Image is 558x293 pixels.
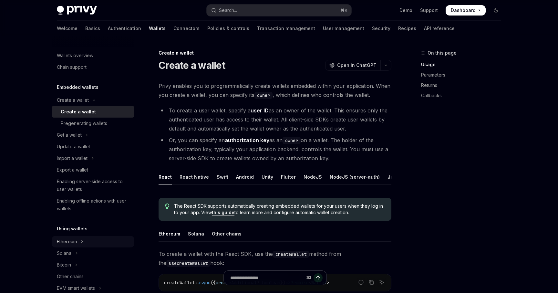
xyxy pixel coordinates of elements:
[387,169,399,184] div: Java
[57,96,89,104] div: Create a wallet
[52,164,134,176] a: Export a wallet
[254,92,273,99] code: owner
[283,137,301,144] code: owner
[174,203,385,216] span: The React SDK supports automatically creating embedded wallets for your users when they log in to...
[337,62,377,68] span: Open in ChatGPT
[57,21,77,36] a: Welcome
[165,204,170,209] svg: Tip
[212,226,242,241] div: Other chains
[57,284,95,292] div: EVM smart wallets
[341,8,347,13] span: ⌘ K
[330,169,380,184] div: NodeJS (server-auth)
[399,7,412,14] a: Demo
[52,271,134,282] a: Other chains
[159,106,391,133] li: To create a user wallet, specify a as an owner of the wallet. This ensures only the authenticated...
[52,152,134,164] button: Toggle Import a wallet section
[219,6,237,14] div: Search...
[257,21,315,36] a: Transaction management
[159,59,225,71] h1: Create a wallet
[61,120,107,127] div: Pregenerating wallets
[52,94,134,106] button: Toggle Create a wallet section
[166,260,210,267] code: useCreateWallet
[159,226,180,241] div: Ethereum
[52,176,134,195] a: Enabling server-side access to user wallets
[421,80,506,90] a: Returns
[61,108,96,116] div: Create a wallet
[251,107,269,114] strong: user ID
[57,197,130,213] div: Enabling offline actions with user wallets
[421,70,506,80] a: Parameters
[207,5,351,16] button: Open search
[428,49,457,57] span: On this page
[57,52,93,59] div: Wallets overview
[421,90,506,101] a: Callbacks
[52,195,134,215] a: Enabling offline actions with user wallets
[421,59,506,70] a: Usage
[323,21,364,36] a: User management
[57,249,71,257] div: Solana
[314,273,323,282] button: Send message
[159,249,391,267] span: To create a wallet with the React SDK, use the method from the hook:
[159,81,391,99] span: Privy enables you to programmatically create wallets embedded within your application. When you c...
[451,7,476,14] span: Dashboard
[325,60,380,71] button: Open in ChatGPT
[57,166,88,174] div: Export a wallet
[212,210,234,215] a: this guide
[52,236,134,247] button: Toggle Ethereum section
[57,6,97,15] img: dark logo
[424,21,455,36] a: API reference
[230,271,304,285] input: Ask a question...
[57,238,77,246] div: Ethereum
[57,63,87,71] div: Chain support
[52,61,134,73] a: Chain support
[52,106,134,118] a: Create a wallet
[446,5,486,16] a: Dashboard
[236,169,254,184] div: Android
[207,21,249,36] a: Policies & controls
[159,136,391,163] li: Or, you can specify an as an on a wallet. The holder of the authorization key, typically your app...
[180,169,209,184] div: React Native
[85,21,100,36] a: Basics
[173,21,200,36] a: Connectors
[398,21,416,36] a: Recipes
[159,169,172,184] div: React
[57,143,90,151] div: Update a wallet
[57,273,84,280] div: Other chains
[372,21,390,36] a: Security
[262,169,273,184] div: Unity
[57,154,88,162] div: Import a wallet
[52,259,134,271] button: Toggle Bitcoin section
[52,129,134,141] button: Toggle Get a wallet section
[52,118,134,129] a: Pregenerating wallets
[108,21,141,36] a: Authentication
[52,141,134,152] a: Update a wallet
[304,169,322,184] div: NodeJS
[57,225,88,233] h5: Using wallets
[188,226,204,241] div: Solana
[273,251,309,258] code: createWallet
[420,7,438,14] a: Support
[281,169,296,184] div: Flutter
[57,83,98,91] h5: Embedded wallets
[159,50,391,56] div: Create a wallet
[149,21,166,36] a: Wallets
[491,5,501,16] button: Toggle dark mode
[52,50,134,61] a: Wallets overview
[217,169,228,184] div: Swift
[225,137,269,143] strong: authorization key
[57,131,82,139] div: Get a wallet
[57,261,71,269] div: Bitcoin
[57,178,130,193] div: Enabling server-side access to user wallets
[52,247,134,259] button: Toggle Solana section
